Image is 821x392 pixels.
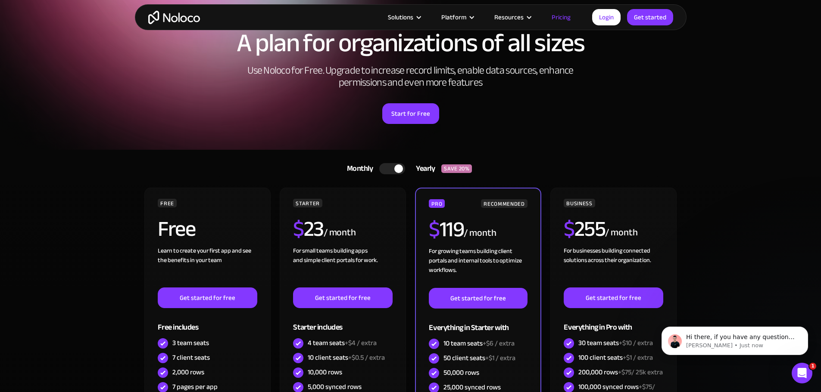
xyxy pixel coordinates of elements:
div: Everything in Pro with [564,308,663,336]
div: / month [605,226,637,240]
div: 7 pages per app [172,382,218,392]
iframe: Intercom live chat [792,363,812,383]
a: home [148,11,200,24]
a: Start for Free [382,103,439,124]
span: +$4 / extra [345,336,377,349]
div: 25,000 synced rows [443,383,501,392]
div: BUSINESS [564,199,595,207]
div: PRO [429,199,445,208]
h2: Free [158,218,195,240]
span: $ [429,209,440,250]
div: Resources [484,12,541,23]
h2: 23 [293,218,324,240]
span: $ [293,209,304,249]
div: 30 team seats [578,338,653,348]
div: 4 team seats [308,338,377,348]
div: For growing teams building client portals and internal tools to optimize workflows. [429,247,527,288]
div: Resources [494,12,524,23]
span: $ [564,209,574,249]
div: FREE [158,199,177,207]
div: Free includes [158,308,257,336]
h2: 119 [429,219,464,240]
div: Everything in Starter with [429,309,527,336]
span: +$6 / extra [483,337,515,350]
span: 1 [809,363,816,370]
a: Get started for free [564,287,663,308]
div: 5,000 synced rows [308,382,362,392]
div: 200,000 rows [578,367,663,377]
span: +$75/ 25k extra [618,366,663,379]
div: Platform [431,12,484,23]
div: For small teams building apps and simple client portals for work. ‍ [293,246,392,287]
a: Get started for free [158,287,257,308]
h2: 255 [564,218,605,240]
div: Monthly [336,162,380,175]
div: Starter includes [293,308,392,336]
span: +$1 / extra [623,351,653,364]
div: Yearly [405,162,441,175]
h2: Use Noloco for Free. Upgrade to increase record limits, enable data sources, enhance permissions ... [238,65,583,89]
div: 2,000 rows [172,367,204,377]
div: 3 team seats [172,338,209,348]
div: 10 client seats [308,353,385,362]
a: Pricing [541,12,581,23]
div: STARTER [293,199,322,207]
div: RECOMMENDED [481,199,527,208]
a: Login [592,9,621,25]
div: 50,000 rows [443,368,479,377]
div: 10 team seats [443,339,515,348]
a: Get started [627,9,673,25]
iframe: Intercom notifications message [649,309,821,369]
div: 10,000 rows [308,367,342,377]
div: Learn to create your first app and see the benefits in your team ‍ [158,246,257,287]
div: Platform [441,12,466,23]
span: +$10 / extra [619,336,653,349]
div: For businesses building connected solutions across their organization. ‍ [564,246,663,287]
div: / month [324,226,356,240]
div: 100 client seats [578,353,653,362]
div: 7 client seats [172,353,210,362]
h1: A plan for organizations of all sizes [144,30,678,56]
div: Solutions [388,12,413,23]
div: 50 client seats [443,353,515,363]
a: Get started for free [293,287,392,308]
div: / month [464,226,496,240]
span: +$0.5 / extra [348,351,385,364]
a: Get started for free [429,288,527,309]
span: +$1 / extra [485,352,515,364]
div: Solutions [377,12,431,23]
div: SAVE 20% [441,164,472,173]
